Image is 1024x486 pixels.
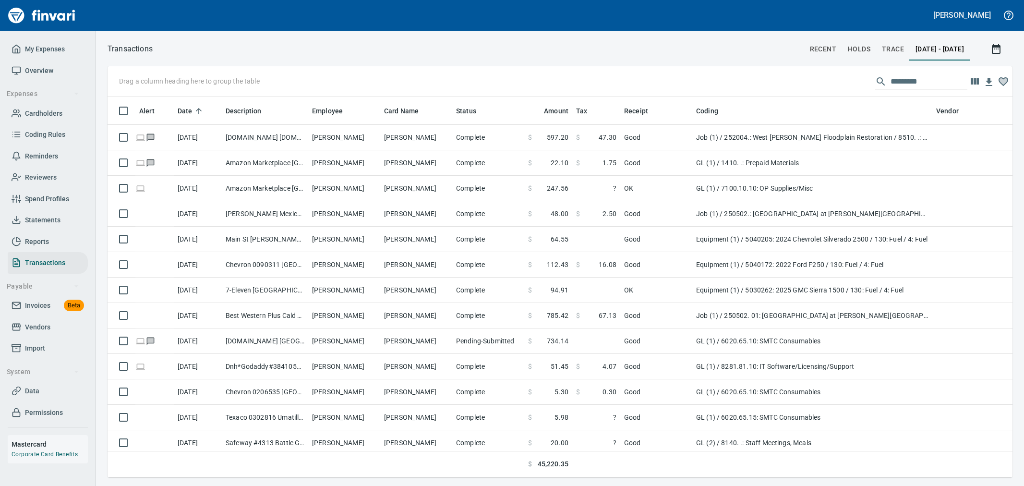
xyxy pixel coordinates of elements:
[135,134,145,140] span: Online transaction
[384,105,419,117] span: Card Name
[620,227,692,252] td: Good
[547,311,568,320] span: 785.42
[8,338,88,359] a: Import
[139,105,155,117] span: Alert
[544,105,568,117] span: Amount
[25,43,65,55] span: My Expenses
[620,354,692,379] td: Good
[933,10,991,20] h5: [PERSON_NAME]
[452,328,524,354] td: Pending-Submitted
[551,362,568,371] span: 51.45
[692,201,932,227] td: Job (1) / 250502.: [GEOGRAPHIC_DATA] at [PERSON_NAME][GEOGRAPHIC_DATA] / 1003. .: General Require...
[528,413,532,422] span: $
[692,405,932,430] td: GL (1) / 6020.65.15: SMTC Consumables
[967,74,982,89] button: Choose columns to display
[174,430,222,456] td: [DATE]
[178,105,205,117] span: Date
[108,43,153,55] p: Transactions
[7,280,79,292] span: Payable
[222,252,308,278] td: Chevron 0090311 [GEOGRAPHIC_DATA]
[145,159,156,166] span: Has messages
[380,354,452,379] td: [PERSON_NAME]
[174,278,222,303] td: [DATE]
[620,303,692,328] td: Good
[456,105,489,117] span: Status
[139,105,167,117] span: Alert
[602,362,616,371] span: 4.07
[576,387,616,397] span: AI confidence: 99.0%
[380,278,452,303] td: [PERSON_NAME]
[380,125,452,150] td: [PERSON_NAME]
[624,105,661,117] span: Receipt
[551,438,568,448] span: 20.00
[551,158,568,168] span: 22.10
[576,133,580,142] span: $
[599,260,616,269] span: 16.08
[7,88,79,100] span: Expenses
[145,338,156,344] span: Has messages
[551,234,568,244] span: 64.55
[528,336,532,346] span: $
[222,303,308,328] td: Best Western Plus Cald Caldwell ID
[576,133,616,142] span: AI confidence: 99.0%
[696,105,718,117] span: Coding
[108,43,153,55] nav: breadcrumb
[380,328,452,354] td: [PERSON_NAME]
[380,303,452,328] td: [PERSON_NAME]
[380,150,452,176] td: [PERSON_NAME]
[8,124,88,146] a: Coding Rules
[551,209,568,219] span: 48.00
[576,209,580,219] span: $
[620,430,692,456] td: Good
[25,257,65,269] span: Transactions
[308,201,380,227] td: [PERSON_NAME]
[452,176,524,201] td: Complete
[25,385,39,397] span: Data
[3,278,83,295] button: Payable
[936,105,959,117] span: Vendor
[308,303,380,328] td: [PERSON_NAME]
[452,379,524,405] td: Complete
[3,363,83,381] button: System
[174,379,222,405] td: [DATE]
[452,430,524,456] td: Complete
[8,380,88,402] a: Data
[174,201,222,227] td: [DATE]
[692,303,932,328] td: Job (1) / 250502. 01: [GEOGRAPHIC_DATA] at [PERSON_NAME][GEOGRAPHIC_DATA] Structures / 10011. .: ...
[8,295,88,316] a: InvoicesBeta
[452,227,524,252] td: Complete
[380,176,452,201] td: [PERSON_NAME]
[620,201,692,227] td: Good
[528,438,532,448] span: $
[547,260,568,269] span: 112.43
[620,328,692,354] td: Good
[599,311,616,320] span: 67.13
[692,252,932,278] td: Equipment (1) / 5040172: 2022 Ford F250 / 130: Fuel / 4: Fuel
[452,150,524,176] td: Complete
[8,60,88,82] a: Overview
[308,176,380,201] td: [PERSON_NAME]
[692,125,932,150] td: Job (1) / 252004.: West [PERSON_NAME] Floodplain Restoration / 8510. .: Cofferdam Install/Removal...
[222,379,308,405] td: Chevron 0206535 [GEOGRAPHIC_DATA]
[692,150,932,176] td: GL (1) / 1410. .: Prepaid Materials
[931,8,993,23] button: [PERSON_NAME]
[452,252,524,278] td: Complete
[547,183,568,193] span: 247.56
[620,405,692,430] td: Good
[380,405,452,430] td: [PERSON_NAME]
[135,185,145,191] span: Online transaction
[222,176,308,201] td: Amazon Marketplace [GEOGRAPHIC_DATA] [GEOGRAPHIC_DATA]
[528,133,532,142] span: $
[25,342,45,354] span: Import
[692,227,932,252] td: Equipment (1) / 5040205: 2024 Chevrolet Silverado 2500 / 130: Fuel / 4: Fuel
[25,108,62,120] span: Cardholders
[308,354,380,379] td: [PERSON_NAME]
[222,354,308,379] td: Dnh*Godaddy#3841052760 Tempe AZ
[25,65,53,77] span: Overview
[25,171,57,183] span: Reviewers
[308,405,380,430] td: [PERSON_NAME]
[576,158,616,168] span: AI confidence: 98.0%
[380,227,452,252] td: [PERSON_NAME]
[8,103,88,124] a: Cardholders
[8,38,88,60] a: My Expenses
